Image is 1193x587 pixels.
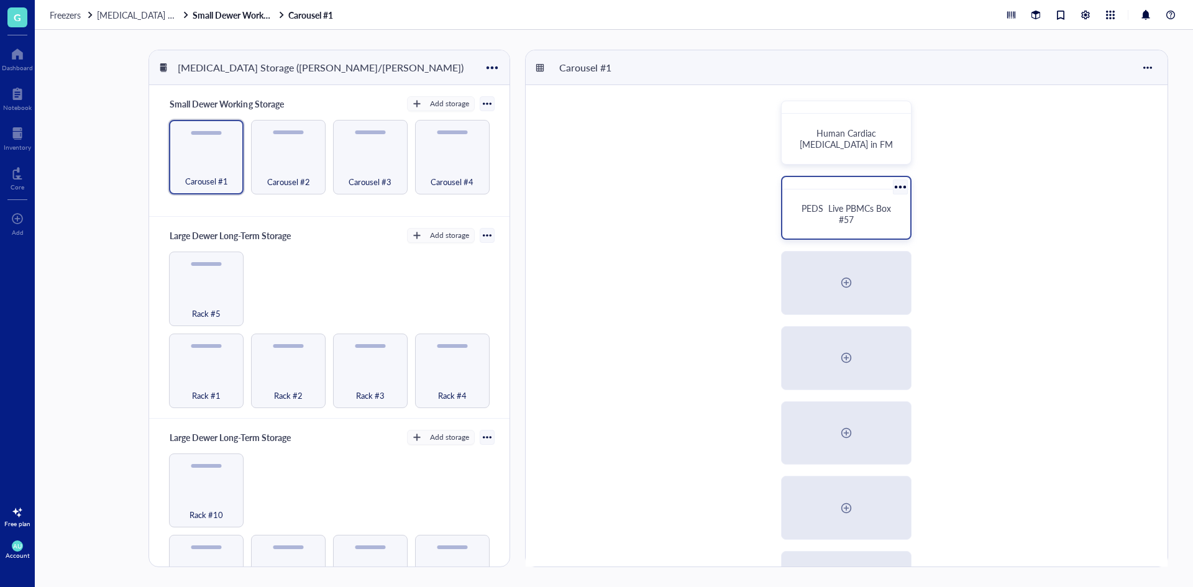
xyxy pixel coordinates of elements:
[6,552,30,559] div: Account
[349,175,391,189] span: Carousel #3
[430,98,469,109] div: Add storage
[802,202,894,225] span: PEDS Live PBMCs Box #57
[407,96,475,111] button: Add storage
[97,9,190,20] a: [MEDICAL_DATA] Storage ([PERSON_NAME]/[PERSON_NAME])
[4,143,31,151] div: Inventory
[50,9,94,20] a: Freezers
[185,175,228,188] span: Carousel #1
[190,508,223,522] span: Rack #10
[13,542,22,550] span: AU
[164,95,289,112] div: Small Dewer Working Storage
[356,389,385,403] span: Rack #3
[274,389,303,403] span: Rack #2
[438,389,467,403] span: Rack #4
[4,124,31,151] a: Inventory
[164,429,296,446] div: Large Dewer Long-Term Storage
[267,175,310,189] span: Carousel #2
[800,127,893,150] span: Human Cardiac [MEDICAL_DATA] in FM
[172,57,469,78] div: [MEDICAL_DATA] Storage ([PERSON_NAME]/[PERSON_NAME])
[50,9,81,21] span: Freezers
[193,9,336,20] a: Small Dewer Working StorageCarousel #1
[2,64,33,71] div: Dashboard
[2,44,33,71] a: Dashboard
[12,229,24,236] div: Add
[554,57,628,78] div: Carousel #1
[97,9,345,21] span: [MEDICAL_DATA] Storage ([PERSON_NAME]/[PERSON_NAME])
[431,175,473,189] span: Carousel #4
[164,227,296,244] div: Large Dewer Long-Term Storage
[192,307,221,321] span: Rack #5
[11,183,24,191] div: Core
[407,430,475,445] button: Add storage
[192,389,221,403] span: Rack #1
[407,228,475,243] button: Add storage
[430,230,469,241] div: Add storage
[3,84,32,111] a: Notebook
[4,520,30,527] div: Free plan
[11,163,24,191] a: Core
[430,432,469,443] div: Add storage
[3,104,32,111] div: Notebook
[14,9,21,25] span: G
